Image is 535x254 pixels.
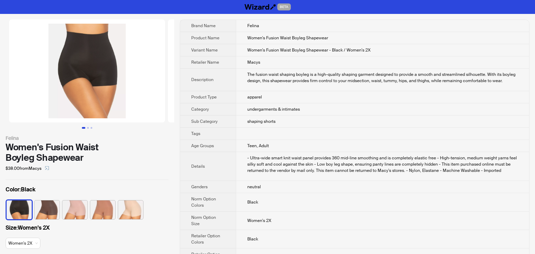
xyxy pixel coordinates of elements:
img: Women's Fusion Waist Boyleg Shapewear Women's Fusion Waist Boyleg Shapewear - Black / Women's 2X ... [9,19,165,122]
label: available [90,200,115,219]
span: Teen, Adult [247,143,269,149]
label: Black [6,185,169,194]
span: select [45,166,49,170]
label: available [34,200,60,219]
span: Retailer Name [191,59,219,65]
span: Variant Name [191,47,218,53]
label: available [7,200,32,219]
img: Cocoa [34,200,60,219]
span: Women's 2X [8,238,38,248]
span: BETA [277,3,291,10]
span: Category [191,106,209,112]
div: $38.00 from Macys [6,163,169,174]
img: Hazelnut [90,200,115,219]
span: Women's Fusion Waist Boyleg Shapewear [247,35,328,41]
span: Size : [6,224,18,231]
img: Rose Tan [62,200,87,219]
span: apparel [247,94,262,100]
div: Felina [6,134,169,142]
span: Felina [247,23,259,29]
span: Women's 2X [247,218,271,223]
label: available [118,200,143,219]
img: Black [7,200,32,219]
span: Black [247,236,258,242]
span: Sub Category [191,119,218,124]
span: Product Type [191,94,217,100]
span: Women's Fusion Waist Boyleg Shapewear - Black / Women's 2X [247,47,371,53]
span: Product Name [191,35,219,41]
button: Go to slide 2 [87,127,89,129]
span: Details [191,164,205,169]
span: Norm Option Size [191,215,216,227]
div: The fusion waist shaping boyleg is a high-quality shaping garment designed to provide a smooth an... [247,71,518,84]
label: available [62,200,87,219]
div: Women's Fusion Waist Boyleg Shapewear [6,142,169,163]
span: Description [191,77,214,82]
span: shaping shorts [247,119,276,124]
span: Genders [191,184,208,190]
img: Women's Fusion Waist Boyleg Shapewear Women's Fusion Waist Boyleg Shapewear - Black / Women's 2X ... [168,19,324,122]
img: Warm Neutral [118,200,143,219]
span: Norm Option Colors [191,196,216,208]
span: neutral [247,184,261,190]
span: Brand Name [191,23,216,29]
span: Black [247,199,258,205]
span: Age Groups [191,143,214,149]
span: Retailer Option Colors [191,233,220,245]
span: Color : [6,186,21,193]
label: Women's 2X [6,224,169,232]
div: - Ultra-wide smart knit waist panel provides 360 mid-line smoothing and is completely elastic fre... [247,155,518,174]
span: Tags [191,131,200,136]
span: undergarments & intimates [247,106,300,112]
button: Go to slide 3 [91,127,92,129]
span: Macys [247,59,260,65]
button: Go to slide 1 [82,127,85,129]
